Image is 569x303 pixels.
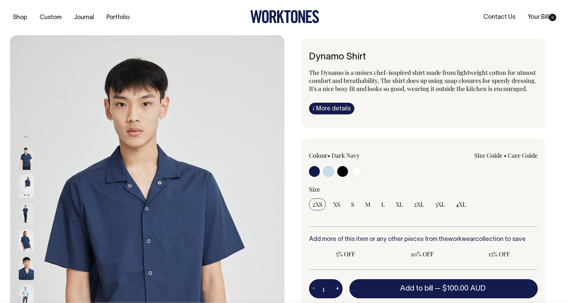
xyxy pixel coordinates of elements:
button: Add to bill —$100.00 AUD [349,279,538,298]
input: 10% OFF [386,248,459,260]
img: dark-navy [19,229,34,253]
a: Care Guide [508,151,538,159]
input: 4XL [452,198,470,210]
span: • [504,151,507,159]
a: Portfolio [104,12,132,23]
span: S [351,200,354,208]
input: XS [330,198,344,210]
label: Dark Navy [332,151,360,159]
img: dark-navy [19,147,34,170]
img: dark-navy [19,202,34,225]
span: — [435,285,487,292]
button: Previous [21,130,31,145]
button: - [309,282,318,296]
a: Custom [37,12,64,23]
input: 3XL [432,198,448,210]
span: XL [396,200,403,208]
span: M [365,200,370,208]
a: workwear [448,237,475,242]
a: Size Guide [474,151,502,159]
img: dark-navy [19,257,34,280]
span: i [313,105,314,112]
div: Size [309,185,538,193]
button: + [332,282,343,296]
input: 15% OFF [463,248,536,260]
span: 4XL [456,200,466,208]
h6: Dynamo Shirt [309,52,538,62]
a: Journal [71,12,97,23]
a: Your Bill0 [525,12,559,23]
input: 2XS [309,198,326,210]
span: 2XL [414,200,424,208]
input: M [362,198,374,210]
span: 2XS [312,200,322,208]
input: 5% OFF [309,248,382,260]
a: Contact Us [481,12,518,23]
span: L [381,200,385,208]
input: 2XL [410,198,428,210]
div: Colour [309,151,400,159]
span: $100.00 AUD [442,285,486,292]
span: • [327,151,330,159]
a: iMore details [309,103,354,114]
span: 15% OFF [466,250,532,258]
span: 5% OFF [312,250,379,258]
span: Add to bill [400,285,433,292]
span: XS [333,200,340,208]
input: L [378,198,388,210]
span: 10% OFF [389,250,455,258]
input: XL [392,198,406,210]
span: 0 [549,14,556,21]
input: S [348,198,358,210]
h6: Add more of this item or any other pieces from the collection to save [309,236,538,243]
span: 3XL [435,200,445,208]
a: Shop [10,12,30,23]
img: dark-navy [19,174,34,198]
span: The Dynamo is a unisex chef-inspired shirt made from lightweight cotton for utmost comfort and br... [309,68,536,93]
